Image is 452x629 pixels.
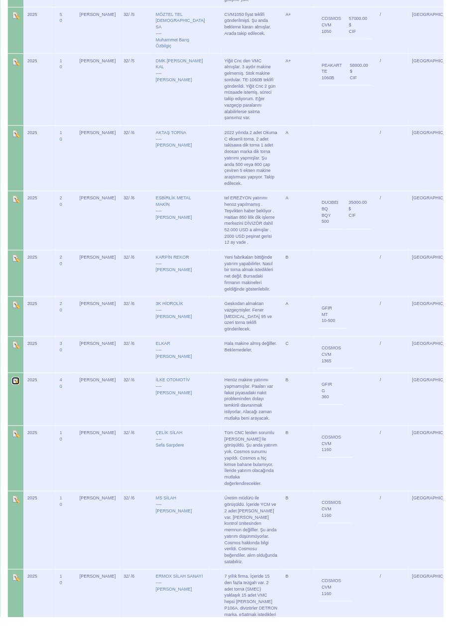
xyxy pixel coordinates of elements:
[12,384,20,392] img: Edit
[159,439,186,444] a: ÇELİK SİLAH
[324,59,353,87] td: PEAKART TE 1060B
[383,194,416,255] td: /
[12,199,20,207] img: Edit
[287,302,320,343] td: A
[225,128,287,194] td: 2022 yılında 2 adet Okuma C eksenli torna, 2 adet takisawa dik torna 1 adet doosan marka dik torn...
[324,438,352,466] td: COSMOS CVM 1160
[61,266,63,271] a: 0
[61,385,63,390] a: 4
[383,434,416,500] td: /
[287,7,320,54] td: A+
[24,302,57,343] td: 2025
[61,585,63,590] a: 1
[287,194,320,255] td: A
[383,302,416,343] td: /
[287,500,320,580] td: B
[61,139,63,144] a: 0
[159,12,209,30] a: MÖZTEL TEL [DEMOGRAPHIC_DATA] SA
[24,255,57,302] td: 2025
[77,7,122,54] td: [PERSON_NAME]
[12,259,20,267] img: Edit
[383,255,416,302] td: /
[122,434,155,500] td: 32/ /6
[122,7,155,54] td: 32/ /5
[287,434,320,500] td: B
[61,512,63,517] a: 0
[324,585,352,613] td: COSMOS CVM 1160
[352,11,379,39] td: 57000.00 $ CIF
[122,380,155,434] td: 32/ /6
[24,7,57,54] td: 2025
[12,132,20,140] img: Edit
[12,307,20,314] img: Edit
[383,380,416,434] td: /
[24,194,57,255] td: 2025
[12,585,20,593] img: Edit
[324,384,343,412] td: GFIR G 360
[61,260,63,265] a: 2
[225,54,287,128] td: Yiğit Cnc den VMC almışlar. 3 aydır makine gelmemiş. Stok makine sordular. TE-1060B teklifi gönde...
[225,255,287,302] td: Yeni fabrikaları bittiğinde yatırım yapabilirler. Nasıl bir torna almak istedikleri net değil. Bu...
[61,12,63,17] a: 5
[122,343,155,380] td: 32/ /6
[383,500,416,580] td: /
[225,343,287,380] td: Hala makine almış değiller. Beklemedeler.
[61,391,63,396] a: 0
[155,255,213,302] td: ----
[159,59,207,71] a: DMK [PERSON_NAME] KAL
[61,445,63,450] a: 0
[77,343,122,380] td: [PERSON_NAME]
[122,128,155,194] td: 32/ /6
[24,434,57,500] td: 2025
[159,452,188,457] a: Sefa Sarpdere
[159,518,196,523] a: [PERSON_NAME]
[155,434,213,500] td: ----
[351,199,379,233] td: 35000.00 $ CIF
[155,500,213,580] td: ----
[77,128,122,194] td: [PERSON_NAME]
[24,380,57,434] td: 2025
[77,194,122,255] td: [PERSON_NAME]
[159,585,207,590] a: ERMOX SİLAH SANAYİ
[159,385,194,390] a: İLKE OTOMOTİV
[225,194,287,255] td: tel EREZYON yatırımı henüz yapılmamış . Teşvikten haber bekliyor . Haitian 850 lilik dik işleme m...
[159,260,193,265] a: KARPİN REKOR
[12,438,20,446] img: Edit
[159,273,196,278] a: [PERSON_NAME]
[24,54,57,128] td: 2025
[287,343,320,380] td: C
[61,133,63,138] a: 1
[383,128,416,194] td: /
[61,439,63,444] a: 1
[24,128,57,194] td: 2025
[287,128,320,194] td: A
[324,11,352,39] td: COSMOS CVM 1050
[77,380,122,434] td: [PERSON_NAME]
[383,54,416,128] td: /
[287,255,320,302] td: B
[155,380,213,434] td: ----
[353,59,380,87] td: 58000.00 $ CIF
[12,11,20,19] img: Edit
[61,348,63,353] a: 3
[324,347,352,375] td: COSMOS CVM 1365
[61,505,63,510] a: 1
[287,380,320,434] td: B
[155,128,213,194] td: ----
[122,255,155,302] td: 32/ /6
[159,219,196,224] a: [PERSON_NAME]
[159,398,196,403] a: [PERSON_NAME]
[155,7,213,54] td: ----
[287,54,320,128] td: A+
[77,434,122,500] td: [PERSON_NAME]
[61,59,63,64] a: 1
[159,199,195,211] a: ESBİRLİK METAL MAKİN
[225,7,287,54] td: CVM1050 fiyat teklifi gönderilmişti. Şu anda bekleme kararı almışlar. Arada takip edilecek.
[225,302,287,343] td: Geskodan almaktan vazgeçmişler. Fener [MEDICAL_DATA] 95 ve üzeri torna teklifi gönderilecek.
[159,307,187,312] a: 3K HİDROLİK
[12,505,20,513] img: Edit
[61,354,63,359] a: 0
[12,59,20,67] img: Edit
[324,505,352,533] td: COSMOS CVM 1160
[122,302,155,343] td: 32/ /6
